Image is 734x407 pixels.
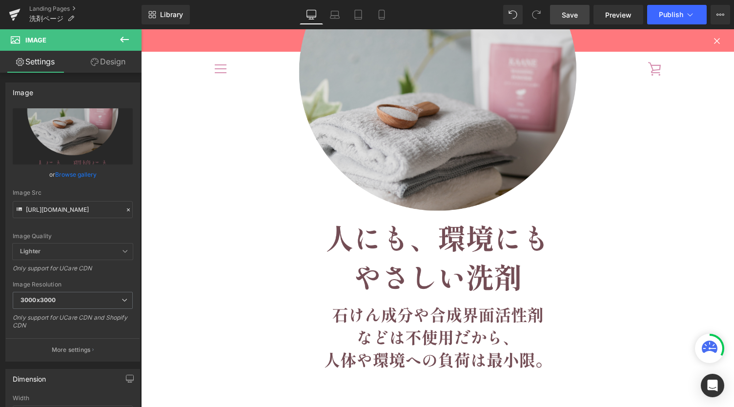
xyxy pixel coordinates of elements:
span: Library [160,10,183,19]
button: Undo [503,5,523,24]
a: Landing Pages [29,5,142,13]
div: Open Intercom Messenger [701,374,724,397]
a: Laptop [323,5,347,24]
a: New Library [142,5,190,24]
a: Desktop [300,5,323,24]
div: Dimension [13,369,46,383]
button: More [711,5,730,24]
a: Browse gallery [55,166,97,183]
b: 3000x3000 [20,296,56,304]
div: Only support for UCare CDN and Shopify CDN [13,314,133,336]
div: Image Resolution [13,281,133,288]
p: More settings [52,346,91,354]
span: Preview [605,10,632,20]
span: Save [562,10,578,20]
a: Mobile [370,5,393,24]
span: Image [25,36,46,44]
div: or [13,169,133,180]
a: Tablet [347,5,370,24]
div: Only support for UCare CDN [13,265,133,279]
input: Link [13,201,133,218]
span: 洗剤ページ [29,15,63,22]
div: Width [13,395,133,402]
b: Lighter [20,247,41,255]
div: Image [13,83,33,97]
span: Publish [659,11,683,19]
a: Preview [593,5,643,24]
button: Redo [527,5,546,24]
button: Publish [647,5,707,24]
a: Design [73,51,143,73]
div: Image Quality [13,233,133,240]
button: More settings [6,338,140,361]
div: Image Src [13,189,133,196]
